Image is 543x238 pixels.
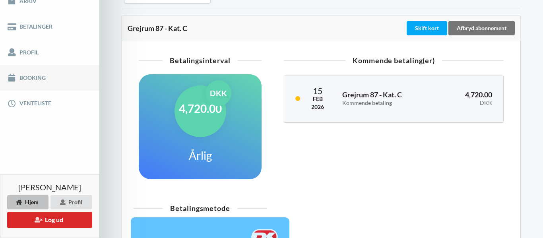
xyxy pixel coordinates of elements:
[448,21,515,35] div: Afbryd abonnement
[50,195,92,209] div: Profil
[311,95,324,103] div: Feb
[18,183,81,191] span: [PERSON_NAME]
[128,24,405,32] div: Grejrum 87 - Kat. C
[133,205,267,212] div: Betalingsmetode
[439,100,492,106] div: DKK
[407,21,447,35] div: Skift kort
[189,148,212,163] h1: Årlig
[7,195,48,209] div: Hjem
[342,100,428,106] div: Kommende betaling
[311,103,324,111] div: 2026
[439,90,492,106] h3: 4,720.00
[284,57,504,64] div: Kommende betaling(er)
[311,87,324,95] div: 15
[342,90,428,106] h3: Grejrum 87 - Kat. C
[206,80,231,106] div: DKK
[179,101,222,116] h1: 4,720.00
[139,57,262,64] div: Betalingsinterval
[7,212,92,228] button: Log ud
